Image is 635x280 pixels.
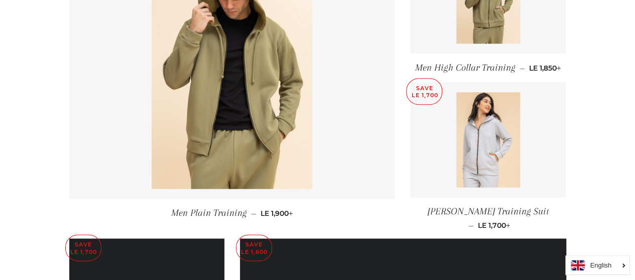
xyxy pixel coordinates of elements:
[236,235,272,260] p: Save LE 1,600
[468,221,473,230] span: —
[410,197,566,238] a: [PERSON_NAME] Training Suit — LE 1,700
[410,54,566,82] a: Men High Collar Training — LE 1,850
[261,209,293,218] span: LE 1,900
[69,199,396,227] a: Men Plain Training — LE 1,900
[477,221,510,230] span: LE 1,700
[407,79,442,104] p: Save LE 1,700
[66,235,101,260] p: Save LE 1,700
[415,62,516,73] span: Men High Collar Training
[590,262,611,268] i: English
[427,206,549,217] span: [PERSON_NAME] Training Suit
[571,260,624,270] a: English
[520,64,525,73] span: —
[171,207,247,218] span: Men Plain Training
[529,64,561,73] span: LE 1,850
[251,209,257,218] span: —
